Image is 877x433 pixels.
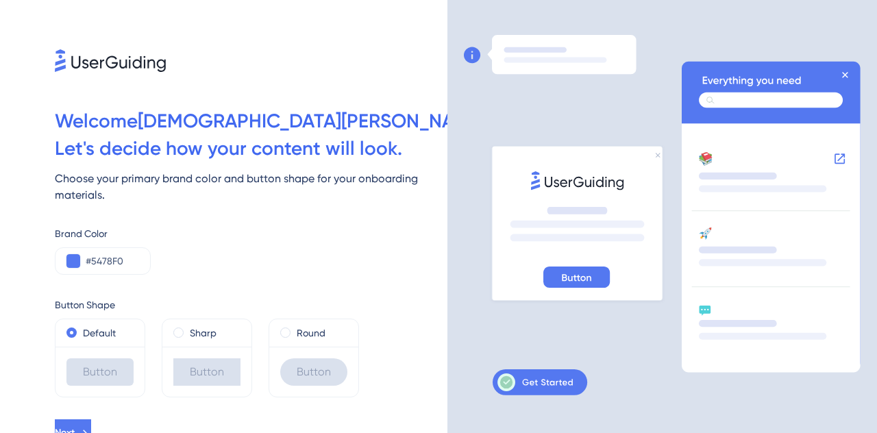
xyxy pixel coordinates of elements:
iframe: UserGuiding AI Assistant Launcher [819,379,861,420]
div: Button Shape [55,297,447,313]
div: Brand Color [55,225,447,242]
div: Button [280,358,347,386]
div: Welcome [DEMOGRAPHIC_DATA][PERSON_NAME] 👋 [55,108,447,135]
div: Choose your primary brand color and button shape for your onboarding materials. [55,171,447,203]
label: Sharp [190,325,217,341]
div: Button [173,358,240,386]
label: Default [83,325,116,341]
div: Let ' s decide how your content will look. [55,135,447,162]
div: Button [66,358,134,386]
label: Round [297,325,325,341]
